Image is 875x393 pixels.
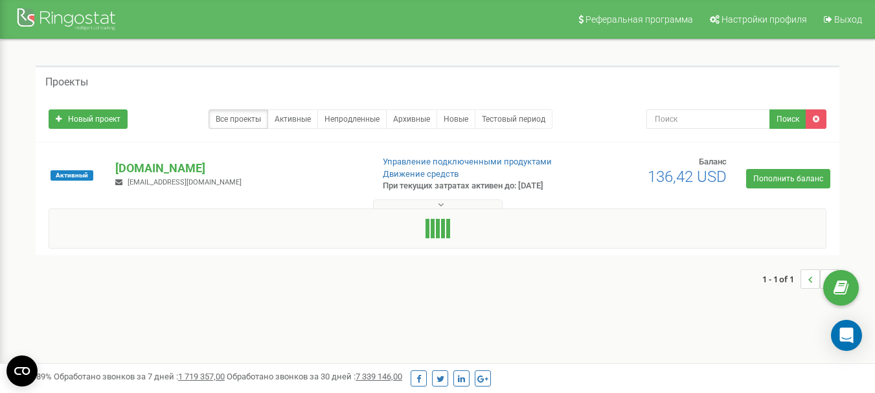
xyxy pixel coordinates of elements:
[178,372,225,381] u: 1 719 357,00
[762,269,801,289] span: 1 - 1 of 1
[834,14,862,25] span: Выход
[437,109,475,129] a: Новые
[51,170,93,181] span: Активный
[648,168,727,186] span: 136,42 USD
[383,169,459,179] a: Движение средств
[646,109,770,129] input: Поиск
[267,109,318,129] a: Активные
[762,256,839,302] nav: ...
[383,180,563,192] p: При текущих затратах активен до: [DATE]
[49,109,128,129] a: Новый проект
[383,157,552,166] a: Управление подключенными продуктами
[317,109,387,129] a: Непродленные
[209,109,268,129] a: Все проекты
[386,109,437,129] a: Архивные
[769,109,806,129] button: Поиск
[356,372,402,381] u: 7 339 146,00
[746,169,830,188] a: Пополнить баланс
[115,160,361,177] p: [DOMAIN_NAME]
[54,372,225,381] span: Обработано звонков за 7 дней :
[227,372,402,381] span: Обработано звонков за 30 дней :
[699,157,727,166] span: Баланс
[585,14,693,25] span: Реферальная программа
[6,355,38,387] button: Open CMP widget
[45,76,88,88] h5: Проекты
[128,178,242,186] span: [EMAIL_ADDRESS][DOMAIN_NAME]
[831,320,862,351] div: Open Intercom Messenger
[475,109,552,129] a: Тестовый период
[722,14,807,25] span: Настройки профиля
